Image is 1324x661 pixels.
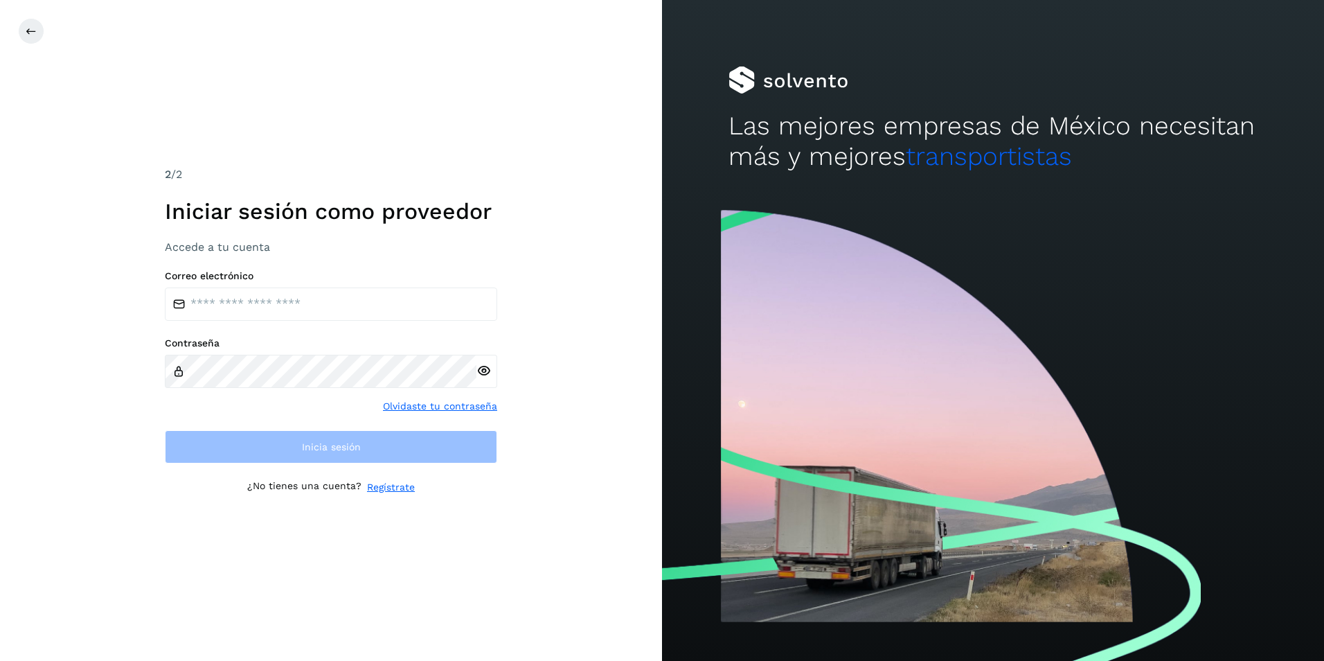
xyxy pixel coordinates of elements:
span: transportistas [906,141,1072,171]
p: ¿No tienes una cuenta? [247,480,361,495]
h1: Iniciar sesión como proveedor [165,198,497,224]
h2: Las mejores empresas de México necesitan más y mejores [728,111,1258,173]
label: Correo electrónico [165,270,497,282]
span: 2 [165,168,171,181]
label: Contraseña [165,337,497,349]
span: Inicia sesión [302,442,361,452]
div: /2 [165,166,497,183]
h3: Accede a tu cuenta [165,240,497,254]
button: Inicia sesión [165,430,497,464]
a: Regístrate [367,480,415,495]
a: Olvidaste tu contraseña [383,399,497,414]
